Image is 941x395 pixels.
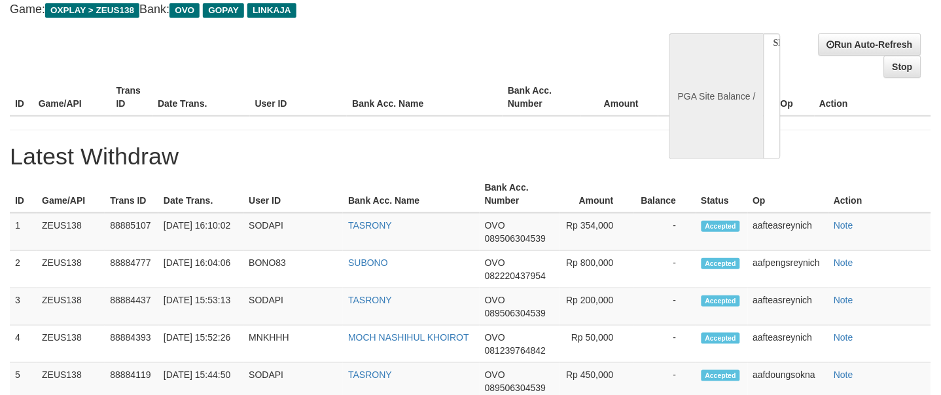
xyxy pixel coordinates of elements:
[158,288,243,326] td: [DATE] 15:53:13
[748,176,829,213] th: Op
[105,288,158,326] td: 88884437
[169,3,200,18] span: OVO
[37,326,105,363] td: ZEUS138
[633,251,696,288] td: -
[485,345,546,356] span: 081239764842
[37,213,105,251] td: ZEUS138
[748,326,829,363] td: aafteasreynich
[559,326,633,363] td: Rp 50,000
[10,213,37,251] td: 1
[633,176,696,213] th: Balance
[348,220,392,231] a: TASRONY
[105,251,158,288] td: 88884777
[243,326,343,363] td: MNKHHH
[347,79,503,116] th: Bank Acc. Name
[834,295,853,305] a: Note
[884,56,921,78] a: Stop
[45,3,139,18] span: OXPLAY > ZEUS138
[37,288,105,326] td: ZEUS138
[348,332,469,343] a: MOCH NASHIHUL KHOIROT
[243,176,343,213] th: User ID
[834,369,853,380] a: Note
[10,143,931,170] h1: Latest Withdraw
[701,333,741,344] span: Accepted
[633,213,696,251] td: -
[10,288,37,326] td: 3
[250,79,347,116] th: User ID
[37,176,105,213] th: Game/API
[696,176,748,213] th: Status
[815,79,932,116] th: Action
[33,79,111,116] th: Game/API
[701,370,741,381] span: Accepted
[748,288,829,326] td: aafteasreynich
[158,213,243,251] td: [DATE] 16:10:02
[243,288,343,326] td: SODAPI
[158,176,243,213] th: Date Trans.
[485,332,505,343] span: OVO
[485,369,505,380] span: OVO
[348,295,392,305] a: TASRONY
[485,308,546,318] span: 089506304539
[105,213,158,251] td: 88885107
[485,233,546,244] span: 089506304539
[559,176,633,213] th: Amount
[485,220,505,231] span: OVO
[10,3,614,16] h4: Game: Bank:
[834,332,853,343] a: Note
[828,176,931,213] th: Action
[203,3,244,18] span: GOPAY
[10,251,37,288] td: 2
[633,326,696,363] td: -
[669,33,764,159] div: PGA Site Balance /
[748,251,829,288] td: aafpengsreynich
[158,326,243,363] td: [DATE] 15:52:26
[819,33,921,56] a: Run Auto-Refresh
[105,176,158,213] th: Trans ID
[10,176,37,213] th: ID
[152,79,250,116] th: Date Trans.
[247,3,296,18] span: LINKAJA
[701,295,741,307] span: Accepted
[480,176,559,213] th: Bank Acc. Number
[105,326,158,363] td: 88884393
[701,258,741,269] span: Accepted
[37,251,105,288] td: ZEUS138
[243,251,343,288] td: BONO83
[834,220,853,231] a: Note
[158,251,243,288] td: [DATE] 16:04:06
[834,257,853,268] a: Note
[111,79,152,116] th: Trans ID
[485,271,546,281] span: 082220437954
[485,295,505,305] span: OVO
[658,79,730,116] th: Balance
[580,79,658,116] th: Amount
[485,257,505,268] span: OVO
[485,383,546,393] span: 089506304539
[775,79,814,116] th: Op
[343,176,480,213] th: Bank Acc. Name
[243,213,343,251] td: SODAPI
[348,369,392,380] a: TASRONY
[633,288,696,326] td: -
[748,213,829,251] td: aafteasreynich
[10,326,37,363] td: 4
[348,257,388,268] a: SUBONO
[503,79,580,116] th: Bank Acc. Number
[559,213,633,251] td: Rp 354,000
[559,251,633,288] td: Rp 800,000
[701,221,741,232] span: Accepted
[10,79,33,116] th: ID
[559,288,633,326] td: Rp 200,000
